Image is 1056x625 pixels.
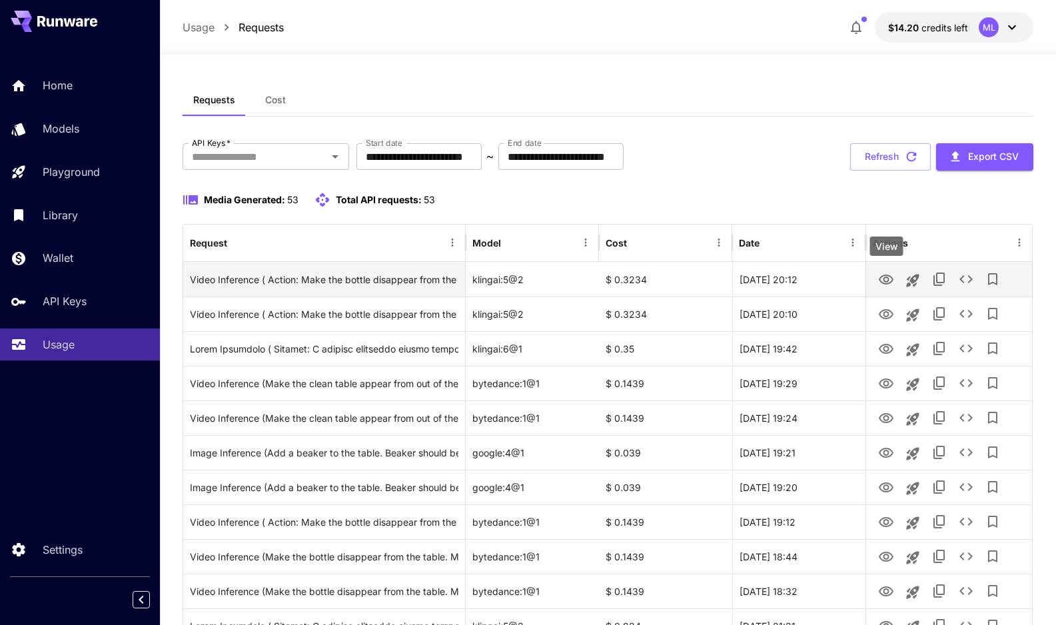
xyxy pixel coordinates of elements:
nav: breadcrumb [183,19,284,35]
div: klingai:5@2 [466,297,599,331]
span: 53 [287,194,298,205]
div: $ 0.039 [599,470,732,504]
p: Usage [43,336,75,352]
button: Add to library [979,335,1006,362]
button: Add to library [979,474,1006,500]
span: Total API requests: [336,194,422,205]
button: Launch in playground [899,302,926,328]
div: $14.2027 [888,21,968,35]
div: $ 0.1439 [599,400,732,435]
button: Sort [628,233,647,252]
div: klingai:6@1 [466,331,599,366]
button: View [873,577,899,604]
button: Launch in playground [899,544,926,571]
button: Collapse sidebar [133,591,150,608]
div: bytedance:1@1 [466,400,599,435]
button: Menu [443,233,462,252]
div: $ 0.3234 [599,297,732,331]
button: Copy TaskUUID [926,508,953,535]
div: Click to copy prompt [190,297,459,331]
div: 26 Sep, 2025 19:20 [732,470,865,504]
button: Launch in playground [899,406,926,432]
button: Add to library [979,266,1006,293]
button: Launch in playground [899,336,926,363]
button: Launch in playground [899,440,926,467]
div: bytedance:1@1 [466,366,599,400]
div: Click to copy prompt [190,505,459,539]
button: Copy TaskUUID [926,370,953,396]
button: View [873,404,899,431]
p: Playground [43,164,100,180]
button: Sort [229,233,247,252]
button: See details [953,335,979,362]
div: google:4@1 [466,435,599,470]
div: Request [190,237,227,249]
div: $ 0.039 [599,435,732,470]
div: 26 Sep, 2025 18:44 [732,539,865,574]
button: Copy TaskUUID [926,578,953,604]
button: View [873,473,899,500]
div: Click to copy prompt [190,366,459,400]
div: Model [472,237,501,249]
div: Cost [606,237,627,249]
button: Menu [1010,233,1029,252]
button: Add to library [979,578,1006,604]
div: $ 0.1439 [599,574,732,608]
button: View [873,300,899,327]
span: Cost [265,94,286,106]
span: Media Generated: [204,194,285,205]
button: See details [953,404,979,431]
p: Usage [183,19,215,35]
p: Library [43,207,78,223]
div: $ 0.3234 [599,262,732,297]
label: API Keys [192,137,231,149]
button: Copy TaskUUID [926,439,953,466]
div: 26 Sep, 2025 19:42 [732,331,865,366]
button: Sort [761,233,780,252]
div: 26 Sep, 2025 19:21 [732,435,865,470]
button: Open [326,147,344,166]
button: Launch in playground [899,510,926,536]
button: View [873,369,899,396]
button: See details [953,543,979,570]
button: Copy TaskUUID [926,474,953,500]
div: 26 Sep, 2025 19:24 [732,400,865,435]
div: $ 0.35 [599,331,732,366]
p: API Keys [43,293,87,309]
button: See details [953,439,979,466]
div: Click to copy prompt [190,436,459,470]
button: See details [953,301,979,327]
div: Click to copy prompt [190,540,459,574]
div: ML [979,17,999,37]
div: View [870,237,903,256]
p: Home [43,77,73,93]
button: Menu [843,233,862,252]
div: Collapse sidebar [143,588,160,612]
p: ~ [486,149,494,165]
div: Click to copy prompt [190,263,459,297]
div: $ 0.1439 [599,366,732,400]
button: Menu [576,233,595,252]
div: bytedance:1@1 [466,574,599,608]
div: 26 Sep, 2025 20:10 [732,297,865,331]
div: 26 Sep, 2025 19:29 [732,366,865,400]
div: Click to copy prompt [190,470,459,504]
div: bytedance:1@1 [466,539,599,574]
div: Click to copy prompt [190,401,459,435]
button: View [873,508,899,535]
button: Copy TaskUUID [926,335,953,362]
button: Copy TaskUUID [926,301,953,327]
span: $14.20 [888,22,921,33]
a: Requests [239,19,284,35]
div: bytedance:1@1 [466,504,599,539]
button: See details [953,474,979,500]
button: Refresh [850,143,931,171]
button: View [873,542,899,570]
div: 26 Sep, 2025 18:32 [732,574,865,608]
button: Add to library [979,508,1006,535]
button: View [873,438,899,466]
button: Add to library [979,543,1006,570]
button: Launch in playground [899,267,926,294]
button: Copy TaskUUID [926,404,953,431]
